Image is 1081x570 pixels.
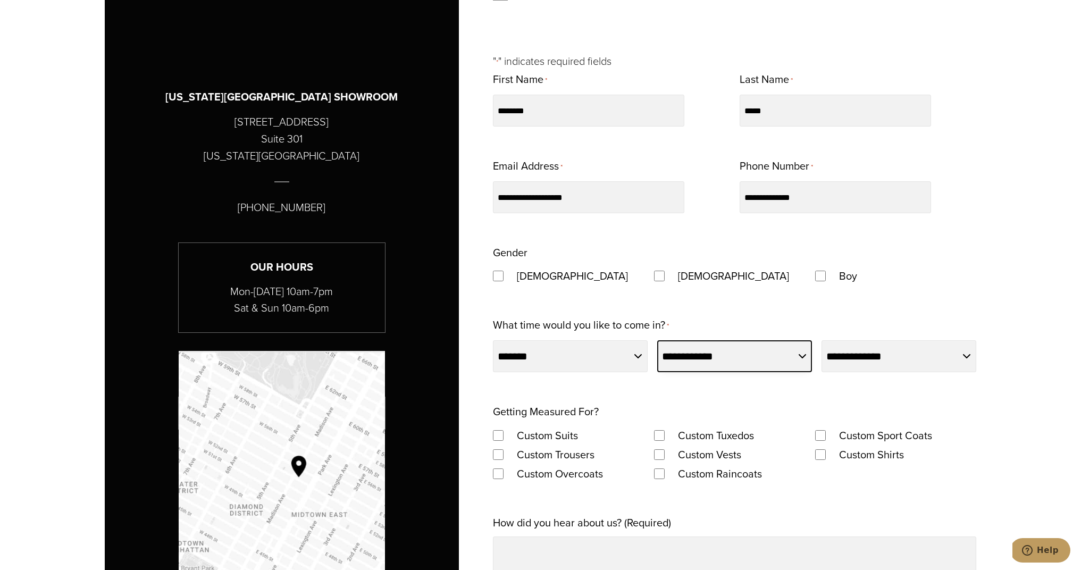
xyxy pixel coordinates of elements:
[506,426,589,445] label: Custom Suits
[165,89,398,105] h3: [US_STATE][GEOGRAPHIC_DATA] SHOWROOM
[740,70,793,90] label: Last Name
[204,113,359,164] p: [STREET_ADDRESS] Suite 301 [US_STATE][GEOGRAPHIC_DATA]
[828,445,915,464] label: Custom Shirts
[493,315,669,336] label: What time would you like to come in?
[179,259,385,275] h3: Our Hours
[828,266,868,286] label: Boy
[493,53,976,70] p: " " indicates required fields
[493,402,599,421] legend: Getting Measured For?
[506,266,639,286] label: [DEMOGRAPHIC_DATA]
[179,283,385,316] p: Mon-[DATE] 10am-7pm Sat & Sun 10am-6pm
[1012,538,1070,565] iframe: Opens a widget where you can chat to one of our agents
[493,156,563,177] label: Email Address
[667,266,800,286] label: [DEMOGRAPHIC_DATA]
[667,445,752,464] label: Custom Vests
[238,199,325,216] p: [PHONE_NUMBER]
[506,464,614,483] label: Custom Overcoats
[493,243,527,262] legend: Gender
[493,513,671,532] label: How did you hear about us? (Required)
[667,464,773,483] label: Custom Raincoats
[828,426,943,445] label: Custom Sport Coats
[506,445,605,464] label: Custom Trousers
[493,70,547,90] label: First Name
[740,156,813,177] label: Phone Number
[667,426,765,445] label: Custom Tuxedos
